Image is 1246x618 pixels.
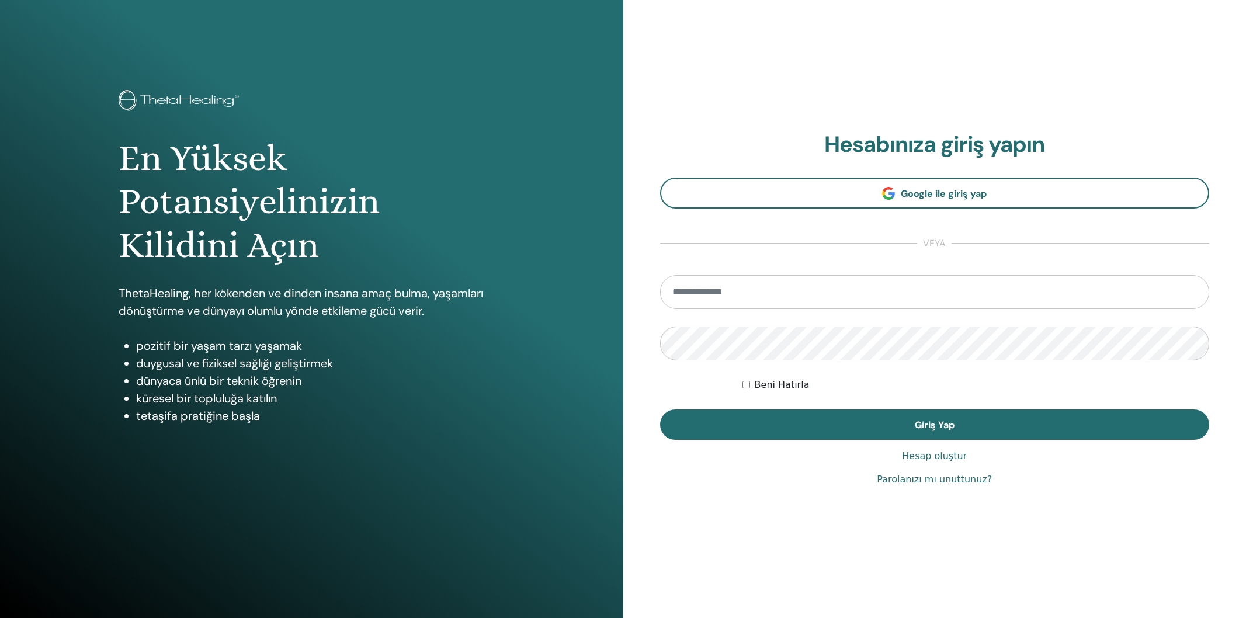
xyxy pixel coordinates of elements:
[136,372,505,390] li: dünyaca ünlü bir teknik öğrenin
[136,407,505,425] li: tetaşifa pratiğine başla
[902,449,967,463] a: Hesap oluştur
[755,378,810,392] label: Beni Hatırla
[915,419,955,431] span: Giriş Yap
[119,137,505,267] h1: En Yüksek Potansiyelinizin Kilidini Açın
[136,355,505,372] li: duygusal ve fiziksel sağlığı geliştirmek
[136,390,505,407] li: küresel bir topluluğa katılın
[660,409,1210,440] button: Giriş Yap
[660,131,1210,158] h2: Hesabınıza giriş yapın
[742,378,1209,392] div: Keep me authenticated indefinitely or until I manually logout
[119,284,505,320] p: ThetaHealing, her kökenden ve dinden insana amaç bulma, yaşamları dönüştürme ve dünyayı olumlu yö...
[660,178,1210,209] a: Google ile giriş yap
[901,188,987,200] span: Google ile giriş yap
[136,337,505,355] li: pozitif bir yaşam tarzı yaşamak
[917,237,952,251] span: veya
[877,473,992,487] a: Parolanızı mı unuttunuz?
